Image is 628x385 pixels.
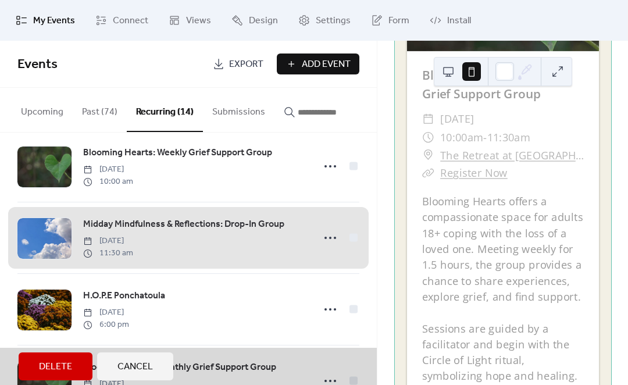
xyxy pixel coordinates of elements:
[388,14,409,28] span: Form
[440,166,508,180] a: Register Now
[277,54,359,74] button: Add Event
[440,128,483,146] span: 10:00am
[422,164,434,182] div: ​
[249,14,278,28] span: Design
[487,128,530,146] span: 11:30am
[17,52,58,77] span: Events
[422,128,434,146] div: ​
[186,14,211,28] span: Views
[160,5,220,36] a: Views
[447,14,471,28] span: Install
[204,54,272,74] a: Export
[73,88,127,131] button: Past (74)
[87,5,157,36] a: Connect
[440,146,584,164] a: The Retreat at [GEOGRAPHIC_DATA]: [STREET_ADDRESS]
[12,88,73,131] button: Upcoming
[422,67,566,102] a: Blooming Hearts: Weekly Grief Support Group
[19,352,92,380] button: Delete
[39,360,72,374] span: Delete
[117,360,153,374] span: Cancel
[127,88,203,132] button: Recurring (14)
[223,5,287,36] a: Design
[421,5,480,36] a: Install
[483,128,487,146] span: -
[33,14,75,28] span: My Events
[362,5,418,36] a: Form
[7,5,84,36] a: My Events
[229,58,263,72] span: Export
[440,110,474,128] span: [DATE]
[422,110,434,128] div: ​
[290,5,359,36] a: Settings
[97,352,173,380] button: Cancel
[302,58,351,72] span: Add Event
[203,88,274,131] button: Submissions
[316,14,351,28] span: Settings
[113,14,148,28] span: Connect
[422,146,434,164] div: ​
